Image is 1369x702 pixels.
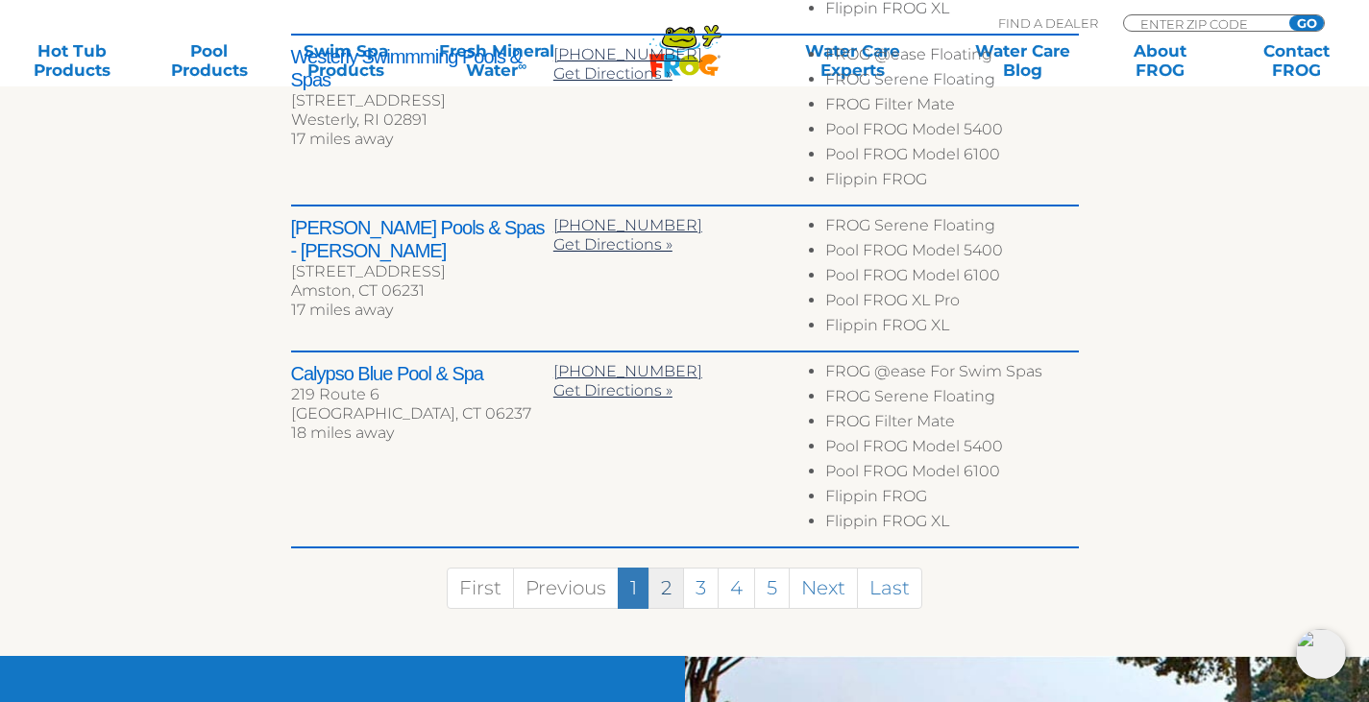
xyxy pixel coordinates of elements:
h2: Calypso Blue Pool & Spa [291,362,553,385]
li: FROG @ease Floating [825,45,1078,70]
div: 219 Route 6 [291,385,553,404]
a: First [447,568,514,609]
a: 4 [718,568,755,609]
div: Westerly, RI 02891 [291,110,553,130]
li: Flippin FROG XL [825,512,1078,537]
li: Pool FROG Model 6100 [825,462,1078,487]
a: 2 [648,568,684,609]
li: FROG Serene Floating [825,387,1078,412]
input: Zip Code Form [1138,15,1268,32]
li: FROG Filter Mate [825,412,1078,437]
a: ContactFROG [1243,41,1350,80]
a: [PHONE_NUMBER] [553,45,702,63]
span: 17 miles away [291,130,393,148]
span: 18 miles away [291,424,394,442]
a: Last [857,568,922,609]
a: 3 [683,568,719,609]
li: Flippin FROG XL [825,316,1078,341]
li: FROG Filter Mate [825,95,1078,120]
a: AboutFROG [1107,41,1213,80]
li: Pool FROG Model 6100 [825,266,1078,291]
a: Hot TubProducts [19,41,126,80]
li: Flippin FROG [825,487,1078,512]
li: FROG Serene Floating [825,216,1078,241]
li: Flippin FROG [825,170,1078,195]
h2: [PERSON_NAME] Pools & Spas - [PERSON_NAME] [291,216,553,262]
h2: Westerly Swimmming Pools & Spas [291,45,553,91]
input: GO [1289,15,1324,31]
li: FROG @ease For Swim Spas [825,362,1078,387]
li: Pool FROG Model 6100 [825,145,1078,170]
li: Pool FROG XL Pro [825,291,1078,316]
a: 5 [754,568,790,609]
div: [STREET_ADDRESS] [291,91,553,110]
div: [GEOGRAPHIC_DATA], CT 06237 [291,404,553,424]
a: PoolProducts [156,41,262,80]
li: Pool FROG Model 5400 [825,241,1078,266]
a: [PHONE_NUMBER] [553,216,702,234]
a: Next [789,568,858,609]
div: Amston, CT 06231 [291,281,553,301]
li: Pool FROG Model 5400 [825,437,1078,462]
a: Get Directions » [553,381,672,399]
a: Get Directions » [553,235,672,254]
a: Get Directions » [553,64,672,83]
a: Previous [513,568,619,609]
li: Pool FROG Model 5400 [825,120,1078,145]
span: 17 miles away [291,301,393,319]
li: FROG Serene Floating [825,70,1078,95]
div: [STREET_ADDRESS] [291,262,553,281]
a: 1 [618,568,649,609]
a: [PHONE_NUMBER] [553,362,702,380]
img: openIcon [1296,629,1346,679]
